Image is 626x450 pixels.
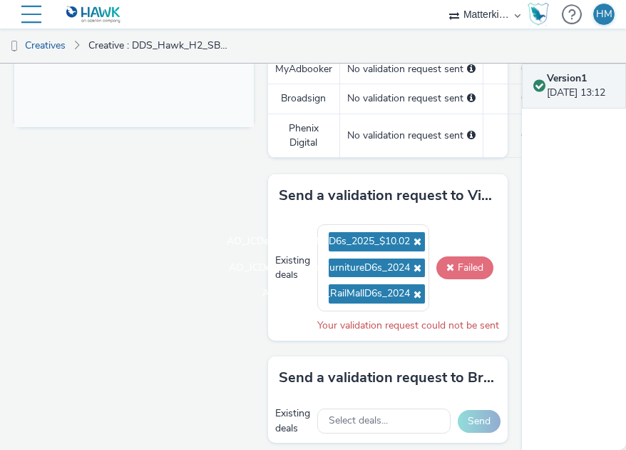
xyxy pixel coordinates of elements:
div: No validation request sent [347,91,476,106]
span: AO_JCDecaux_StreetFurnitureD6s_2024 [229,262,410,274]
button: Failed [436,256,493,279]
a: Creative : DDS_Hawk_H2_SBAN_AWR_CPM_MULT_MUL_18-34_3P_ALL_A18-34_PMP_Hawk_CPM_SSD_1x1_NA_NA_Hawk_... [81,29,238,63]
div: Please select a deal below and click on Send to send a validation request to Broadsign. [467,91,476,106]
div: No validation request sent [347,129,476,143]
strong: Version 1 [547,71,587,85]
h3: Send a validation request to Viooh [279,185,497,206]
img: Advertisement preview [93,44,227,284]
div: Your validation request could not be sent [317,319,501,333]
div: Please select a deal below and click on Send to send a validation request to MyAdbooker. [467,62,476,76]
a: Hawk Academy [528,3,555,26]
span: AO_JCDecaux_RailMallD6s_2025_$10.02 [227,236,410,248]
span: AO_JCDecaux_RailMallD6s_2024 [262,288,410,300]
span: Select deals... [329,415,388,427]
td: Phenix Digital [268,114,340,158]
div: No validation request sent [347,62,476,76]
button: Send [458,410,501,433]
h3: Send a validation request to Broadsign [279,367,497,389]
div: [DATE] 13:12 [547,71,615,101]
span: 0 [521,129,527,142]
td: MyAdbooker [268,54,340,84]
img: Hawk Academy [528,3,549,26]
img: dooh [7,39,21,54]
div: Existing deals [275,254,310,283]
img: undefined Logo [66,6,121,24]
div: HM [596,4,612,25]
div: Please select a deal below and click on Send to send a validation request to Phenix Digital. [467,129,476,143]
div: Existing deals [275,406,310,436]
td: Broadsign [268,84,340,114]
